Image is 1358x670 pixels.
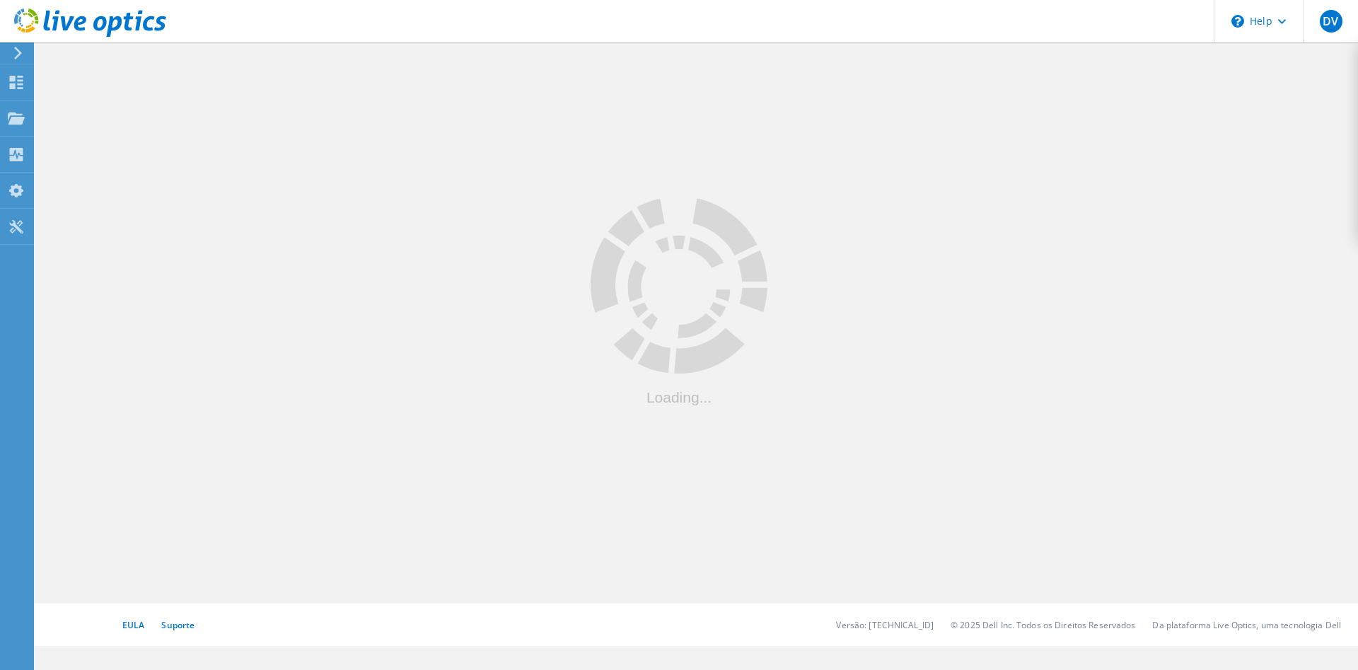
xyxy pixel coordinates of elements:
a: Suporte [161,619,195,631]
a: EULA [122,619,144,631]
span: DV [1323,16,1338,27]
li: Versão: [TECHNICAL_ID] [836,619,934,631]
li: © 2025 Dell Inc. Todos os Direitos Reservados [951,619,1135,631]
li: Da plataforma Live Optics, uma tecnologia Dell [1152,619,1341,631]
svg: \n [1231,15,1244,28]
a: Live Optics Dashboard [14,30,166,40]
div: Loading... [591,390,767,405]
